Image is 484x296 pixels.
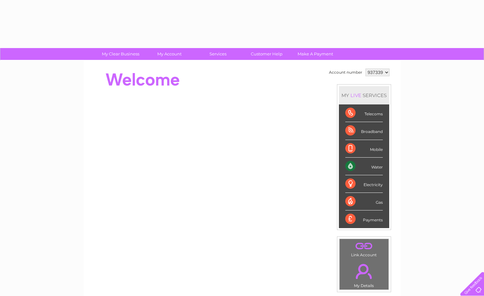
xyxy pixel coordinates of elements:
div: Mobile [345,140,383,158]
td: Link Account [339,239,389,259]
div: Payments [345,210,383,228]
a: Services [192,48,244,60]
div: Electricity [345,175,383,193]
div: Water [345,158,383,175]
div: LIVE [349,92,363,98]
a: Make A Payment [289,48,342,60]
a: My Account [143,48,196,60]
a: Customer Help [240,48,293,60]
a: My Clear Business [94,48,147,60]
div: Telecoms [345,104,383,122]
div: Broadband [345,122,383,140]
div: MY SERVICES [339,86,389,104]
div: Gas [345,193,383,210]
a: . [341,241,387,252]
td: My Details [339,259,389,290]
td: Account number [327,67,364,78]
a: . [341,260,387,283]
